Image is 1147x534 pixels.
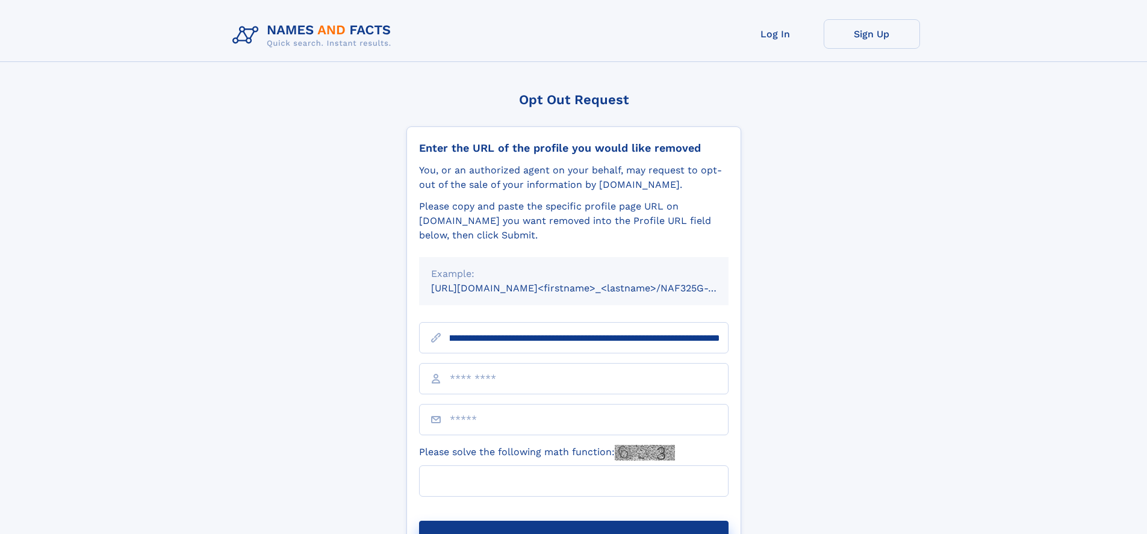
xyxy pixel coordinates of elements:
[824,19,920,49] a: Sign Up
[406,92,741,107] div: Opt Out Request
[431,267,716,281] div: Example:
[419,163,729,192] div: You, or an authorized agent on your behalf, may request to opt-out of the sale of your informatio...
[431,282,751,294] small: [URL][DOMAIN_NAME]<firstname>_<lastname>/NAF325G-xxxxxxxx
[228,19,401,52] img: Logo Names and Facts
[727,19,824,49] a: Log In
[419,445,675,461] label: Please solve the following math function:
[419,199,729,243] div: Please copy and paste the specific profile page URL on [DOMAIN_NAME] you want removed into the Pr...
[419,141,729,155] div: Enter the URL of the profile you would like removed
